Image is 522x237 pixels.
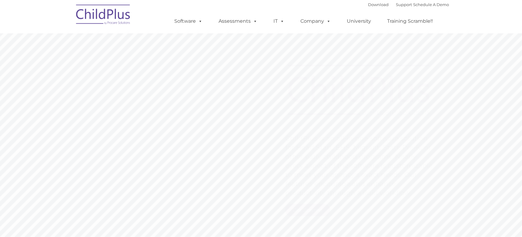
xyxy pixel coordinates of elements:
[294,15,337,27] a: Company
[267,15,290,27] a: IT
[368,2,389,7] a: Download
[285,134,436,198] rs-layer: ChildPlus is an all-in-one software solution for Head Start, EHS, Migrant, State Pre-K, or other ...
[341,15,377,27] a: University
[381,15,439,27] a: Training Scramble!!
[73,0,134,31] img: ChildPlus by Procare Solutions
[285,204,330,216] a: Get Started
[212,15,263,27] a: Assessments
[413,2,449,7] a: Schedule A Demo
[396,2,412,7] a: Support
[368,2,449,7] font: |
[168,15,209,27] a: Software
